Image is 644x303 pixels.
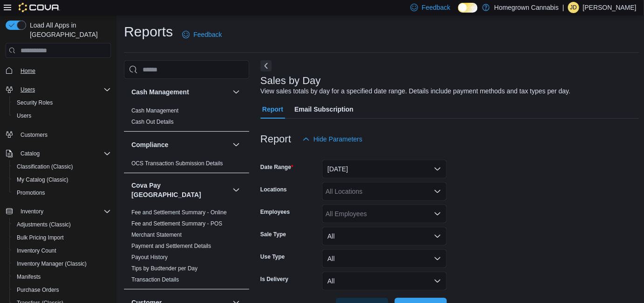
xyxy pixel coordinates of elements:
[17,99,53,106] span: Security Roles
[131,276,179,283] a: Transaction Details
[131,209,227,216] span: Fee and Settlement Summary - Online
[9,244,115,257] button: Inventory Count
[9,186,115,199] button: Promotions
[260,275,288,283] label: Is Delivery
[124,158,249,173] div: Compliance
[17,189,45,197] span: Promotions
[9,96,115,109] button: Security Roles
[422,3,450,12] span: Feedback
[21,208,43,215] span: Inventory
[124,22,173,41] h1: Reports
[13,161,111,172] span: Classification (Classic)
[17,129,51,141] a: Customers
[17,206,111,217] span: Inventory
[178,25,226,44] a: Feedback
[260,186,287,193] label: Locations
[13,284,63,296] a: Purchase Orders
[434,210,441,218] button: Open list of options
[9,231,115,244] button: Bulk Pricing Import
[13,219,75,230] a: Adjustments (Classic)
[2,205,115,218] button: Inventory
[295,100,354,119] span: Email Subscription
[322,272,447,290] button: All
[13,271,111,282] span: Manifests
[2,128,115,141] button: Customers
[13,187,111,198] span: Promotions
[17,234,64,241] span: Bulk Pricing Import
[21,150,40,157] span: Catalog
[193,30,222,39] span: Feedback
[13,232,111,243] span: Bulk Pricing Import
[17,206,47,217] button: Inventory
[131,254,168,261] a: Payout History
[124,105,249,131] div: Cash Management
[131,231,182,239] span: Merchant Statement
[9,257,115,270] button: Inventory Manager (Classic)
[314,134,363,144] span: Hide Parameters
[562,2,564,13] p: |
[131,265,198,272] a: Tips by Budtender per Day
[21,86,35,93] span: Users
[13,174,72,185] a: My Catalog (Classic)
[262,100,283,119] span: Report
[131,209,227,216] a: Fee and Settlement Summary - Online
[131,119,174,125] a: Cash Out Details
[322,227,447,246] button: All
[17,112,31,120] span: Users
[2,83,115,96] button: Users
[131,254,168,261] span: Payout History
[13,110,111,121] span: Users
[260,231,286,238] label: Sale Type
[131,181,229,199] button: Cova Pay [GEOGRAPHIC_DATA]
[260,134,291,145] h3: Report
[299,130,366,148] button: Hide Parameters
[9,283,115,296] button: Purchase Orders
[13,258,90,269] a: Inventory Manager (Classic)
[131,140,168,149] h3: Compliance
[13,161,77,172] a: Classification (Classic)
[17,148,111,159] span: Catalog
[131,160,223,167] span: OCS Transaction Submission Details
[131,242,211,250] span: Payment and Settlement Details
[17,163,73,170] span: Classification (Classic)
[13,187,49,198] a: Promotions
[131,87,189,97] h3: Cash Management
[17,273,41,281] span: Manifests
[13,219,111,230] span: Adjustments (Classic)
[231,139,242,150] button: Compliance
[13,97,56,108] a: Security Roles
[17,64,111,76] span: Home
[568,2,579,13] div: Jordan Denomme
[17,286,59,294] span: Purchase Orders
[13,110,35,121] a: Users
[131,87,229,97] button: Cash Management
[131,220,222,227] a: Fee and Settlement Summary - POS
[124,207,249,289] div: Cova Pay [GEOGRAPHIC_DATA]
[9,173,115,186] button: My Catalog (Classic)
[9,109,115,122] button: Users
[2,63,115,77] button: Home
[21,131,48,139] span: Customers
[17,247,56,254] span: Inventory Count
[322,249,447,268] button: All
[131,107,178,114] a: Cash Management
[21,67,35,75] span: Home
[2,147,115,160] button: Catalog
[131,265,198,272] span: Tips by Budtender per Day
[583,2,637,13] p: [PERSON_NAME]
[17,148,43,159] button: Catalog
[9,160,115,173] button: Classification (Classic)
[260,86,571,96] div: View sales totals by day for a specified date range. Details include payment methods and tax type...
[260,75,321,86] h3: Sales by Day
[260,60,272,71] button: Next
[322,160,447,178] button: [DATE]
[26,21,111,39] span: Load All Apps in [GEOGRAPHIC_DATA]
[260,253,285,261] label: Use Type
[260,163,294,171] label: Date Range
[13,174,111,185] span: My Catalog (Classic)
[13,284,111,296] span: Purchase Orders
